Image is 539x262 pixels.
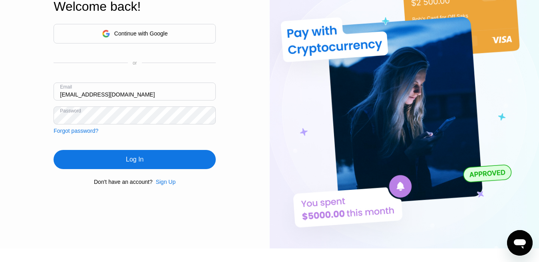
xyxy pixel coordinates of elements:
div: Log In [126,156,143,164]
div: Don't have an account? [94,179,153,185]
div: Sign Up [156,179,176,185]
div: Continue with Google [54,24,216,43]
div: Email [60,84,72,90]
iframe: Button to launch messaging window [507,230,533,256]
div: Log In [54,150,216,169]
div: Forgot password? [54,128,98,134]
div: Password [60,108,81,114]
div: Continue with Google [114,30,168,37]
div: or [133,60,137,66]
div: Sign Up [153,179,176,185]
